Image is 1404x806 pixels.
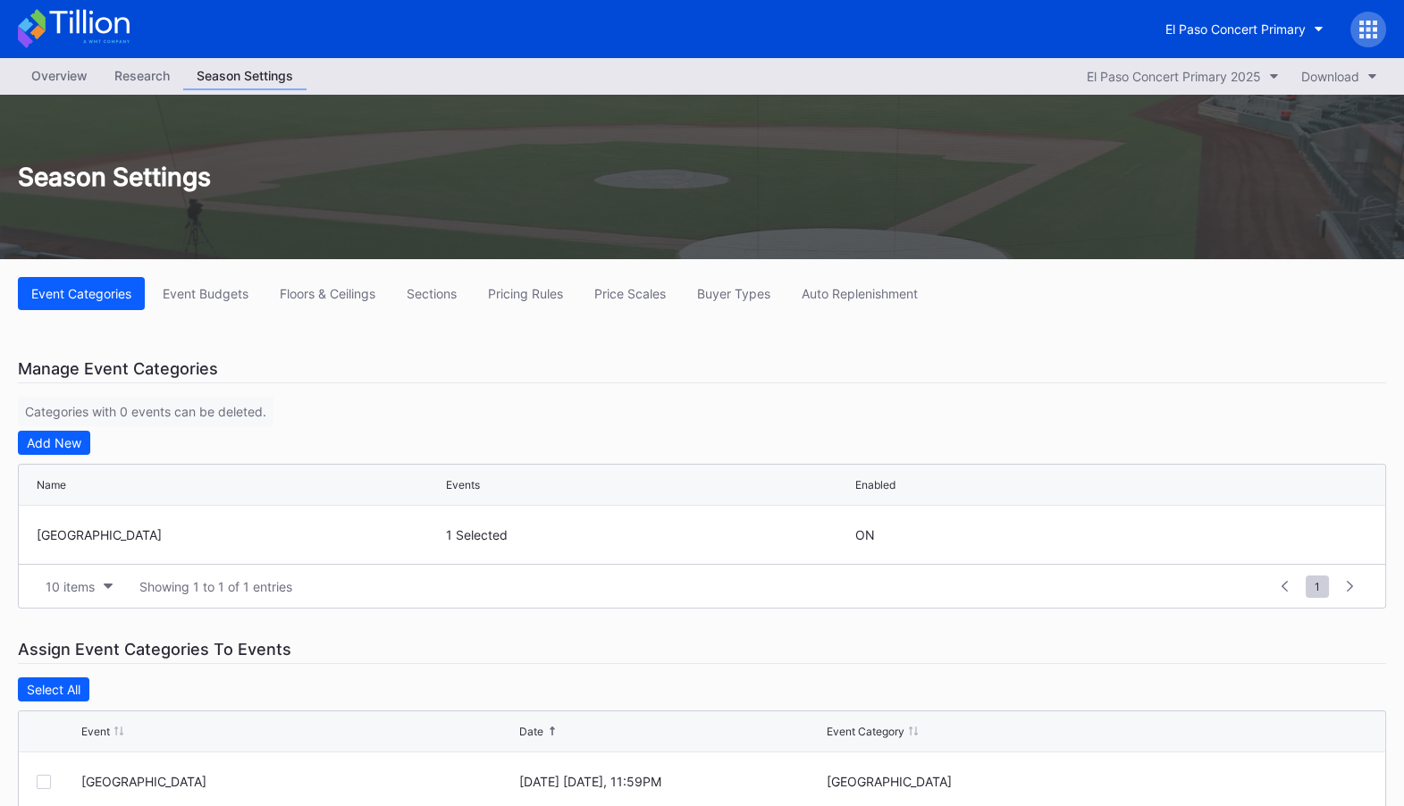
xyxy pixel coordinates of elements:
div: Research [101,63,183,88]
div: Event Categories [31,286,131,301]
button: Floors & Ceilings [266,277,389,310]
div: Event [81,725,110,738]
button: 10 items [37,575,122,599]
button: Auto Replenishment [788,277,931,310]
button: Pricing Rules [475,277,576,310]
div: Pricing Rules [488,286,563,301]
div: Auto Replenishment [802,286,918,301]
button: Buyer Types [684,277,784,310]
button: El Paso Concert Primary 2025 [1078,64,1288,88]
a: Research [101,63,183,90]
button: Select All [18,677,89,701]
div: Event Budgets [163,286,248,301]
div: [DATE] [DATE], 11:59PM [519,774,822,789]
div: Buyer Types [697,286,770,301]
button: Price Scales [581,277,679,310]
div: Sections [407,286,457,301]
div: Categories with 0 events can be deleted. [18,397,273,426]
div: Showing 1 to 1 of 1 entries [139,579,292,594]
div: Events [446,478,480,491]
div: El Paso Concert Primary [1165,21,1306,37]
div: Date [519,725,543,738]
div: Select All [27,682,80,697]
div: Event Category [827,725,904,738]
div: El Paso Concert Primary 2025 [1087,69,1261,84]
div: 1 Selected [446,527,851,542]
div: Overview [18,63,101,88]
div: KLAQ Rocks the Park [81,774,515,789]
button: Event Budgets [149,277,262,310]
div: Enabled [855,478,895,491]
div: Name [37,478,66,491]
div: Add New [27,435,81,450]
div: Floors & Ceilings [280,286,375,301]
div: [GEOGRAPHIC_DATA] [37,527,441,542]
button: El Paso Concert Primary [1152,13,1337,46]
div: [GEOGRAPHIC_DATA] [827,774,1260,789]
a: Season Settings [183,63,307,90]
div: 10 items [46,579,95,594]
div: Assign Event Categories To Events [18,635,1386,664]
button: Sections [393,277,470,310]
button: Event Categories [18,277,145,310]
div: Price Scales [594,286,666,301]
span: 1 [1306,575,1329,598]
div: Manage Event Categories [18,355,1386,383]
a: Overview [18,63,101,90]
div: Download [1301,69,1359,84]
button: Download [1292,64,1386,88]
div: ON [855,527,875,542]
button: Add New [18,431,90,455]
